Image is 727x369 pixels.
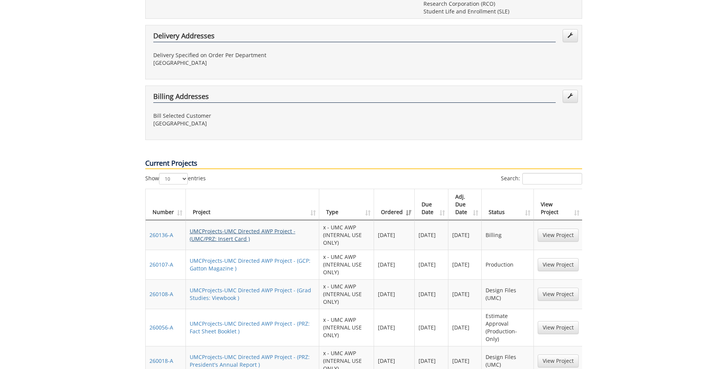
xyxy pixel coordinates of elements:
[538,229,579,242] a: View Project
[423,8,574,15] p: Student Life and Enrollment (SLE)
[415,309,448,346] td: [DATE]
[538,258,579,271] a: View Project
[374,250,415,279] td: [DATE]
[482,220,533,250] td: Billing
[149,231,173,239] a: 260136-A
[563,90,578,103] a: Edit Addresses
[448,279,482,309] td: [DATE]
[374,189,415,220] th: Ordered: activate to sort column ascending
[482,189,533,220] th: Status: activate to sort column ascending
[415,220,448,250] td: [DATE]
[374,220,415,250] td: [DATE]
[448,309,482,346] td: [DATE]
[448,220,482,250] td: [DATE]
[482,309,533,346] td: Estimate Approval (Production-Only)
[501,173,582,184] label: Search:
[149,324,173,331] a: 260056-A
[159,173,188,184] select: Showentries
[415,250,448,279] td: [DATE]
[319,220,374,250] td: x - UMC AWP (INTERNAL USE ONLY)
[145,158,582,169] p: Current Projects
[190,227,295,242] a: UMCProjects-UMC Directed AWP Project - (UMC/PRZ: Insert Card )
[538,321,579,334] a: View Project
[190,287,311,301] a: UMCProjects-UMC Directed AWP Project - (Grad Studies: Viewbook )
[319,279,374,309] td: x - UMC AWP (INTERNAL USE ONLY)
[153,51,358,59] p: Delivery Specified on Order Per Department
[149,357,173,364] a: 260018-A
[448,189,482,220] th: Adj. Due Date: activate to sort column ascending
[145,173,206,184] label: Show entries
[319,309,374,346] td: x - UMC AWP (INTERNAL USE ONLY)
[563,29,578,42] a: Edit Addresses
[149,290,173,298] a: 260108-A
[415,189,448,220] th: Due Date: activate to sort column ascending
[190,353,310,368] a: UMCProjects-UMC Directed AWP Project - (PRZ: President's Annual Report )
[522,173,582,184] input: Search:
[448,250,482,279] td: [DATE]
[482,279,533,309] td: Design Files (UMC)
[186,189,320,220] th: Project: activate to sort column ascending
[190,257,310,272] a: UMCProjects-UMC Directed AWP Project - (GCP: Gatton Magazine )
[374,309,415,346] td: [DATE]
[153,32,556,42] h4: Delivery Addresses
[190,320,310,335] a: UMCProjects-UMC Directed AWP Project - (PRZ: Fact Sheet Booklet )
[482,250,533,279] td: Production
[319,250,374,279] td: x - UMC AWP (INTERNAL USE ONLY)
[146,189,186,220] th: Number: activate to sort column ascending
[153,120,358,127] p: [GEOGRAPHIC_DATA]
[153,112,358,120] p: Bill Selected Customer
[153,93,556,103] h4: Billing Addresses
[538,354,579,367] a: View Project
[153,59,358,67] p: [GEOGRAPHIC_DATA]
[149,261,173,268] a: 260107-A
[319,189,374,220] th: Type: activate to sort column ascending
[538,288,579,301] a: View Project
[415,279,448,309] td: [DATE]
[534,189,583,220] th: View Project: activate to sort column ascending
[374,279,415,309] td: [DATE]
